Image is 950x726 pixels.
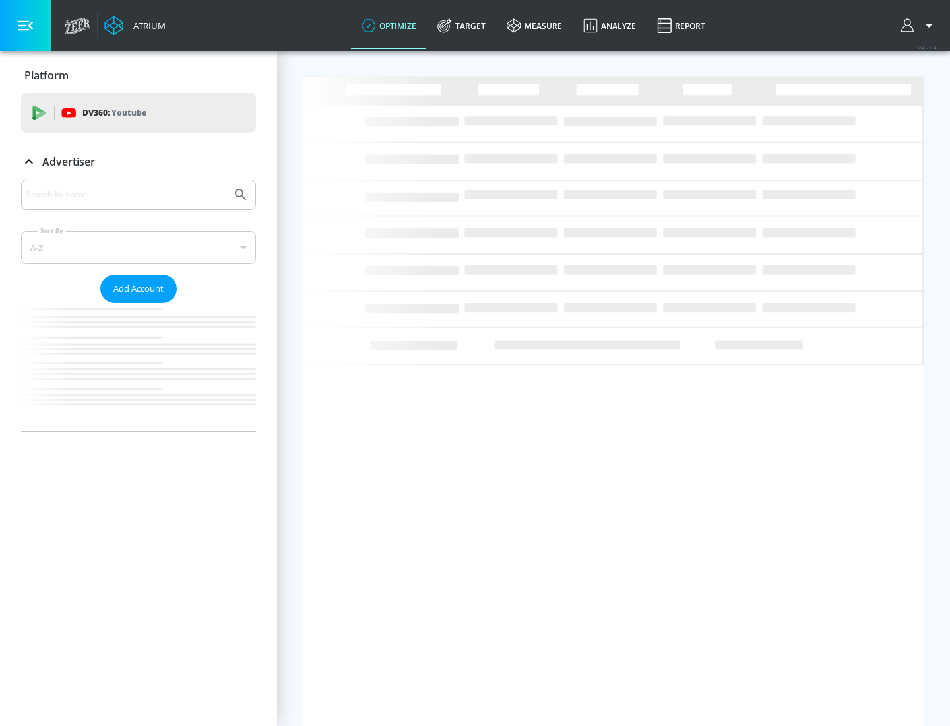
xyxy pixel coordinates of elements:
a: Report [647,2,716,49]
div: DV360: Youtube [21,93,256,133]
p: Advertiser [42,154,95,169]
div: Advertiser [21,180,256,431]
span: v 4.25.4 [918,44,937,51]
a: optimize [351,2,427,49]
nav: list of Advertiser [21,303,256,431]
p: Platform [24,68,69,82]
div: Advertiser [21,143,256,180]
p: Youtube [111,106,146,119]
label: Sort By [38,226,66,235]
div: Atrium [128,20,166,32]
a: Analyze [573,2,647,49]
div: Platform [21,57,256,94]
input: Search by name [26,186,226,203]
span: Add Account [113,281,164,296]
button: Add Account [100,275,177,303]
a: Atrium [104,16,166,36]
p: DV360: [82,106,146,120]
a: Target [427,2,496,49]
div: A-Z [21,231,256,264]
a: measure [496,2,573,49]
